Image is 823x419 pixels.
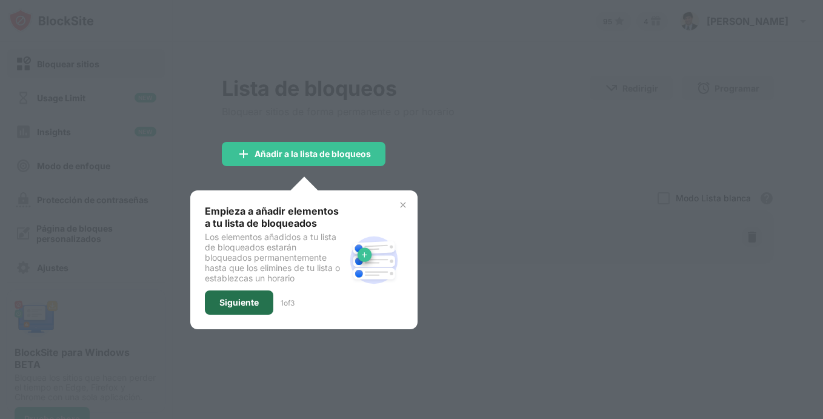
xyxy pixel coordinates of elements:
div: Añadir a la lista de bloqueos [255,149,371,159]
div: Siguiente [219,298,259,307]
div: 1 of 3 [281,298,295,307]
div: Los elementos añadidos a tu lista de bloqueados estarán bloqueados permanentemente hasta que los ... [205,232,345,283]
img: x-button.svg [398,200,408,210]
div: Empieza a añadir elementos a tu lista de bloqueados [205,205,345,229]
img: block-site.svg [345,231,403,289]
